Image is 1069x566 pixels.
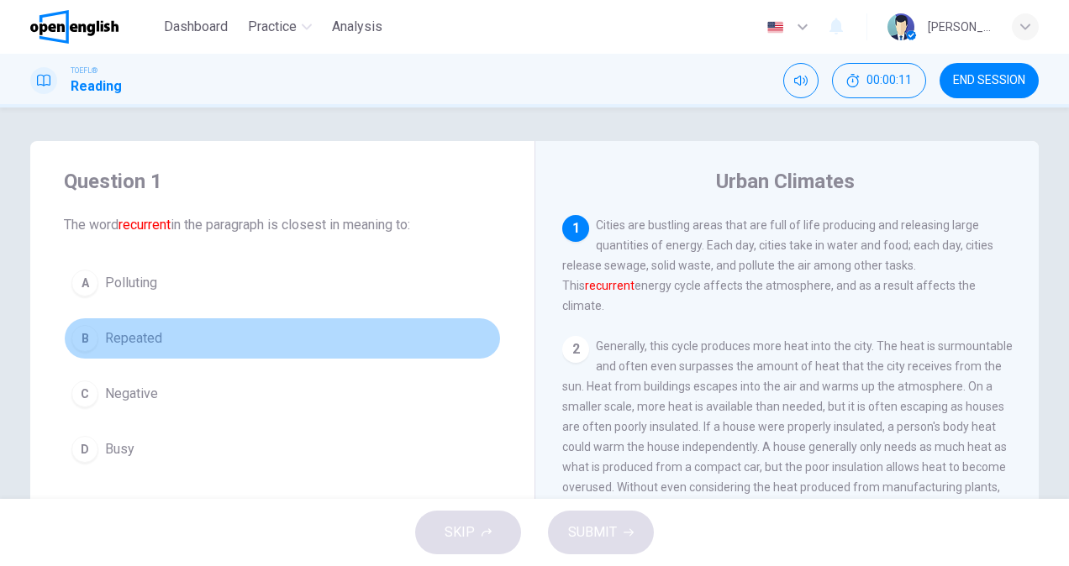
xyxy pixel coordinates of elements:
span: TOEFL® [71,65,97,76]
span: The word in the paragraph is closest in meaning to: [64,215,501,235]
h1: Reading [71,76,122,97]
a: OpenEnglish logo [30,10,157,44]
span: END SESSION [953,74,1025,87]
button: DBusy [64,428,501,470]
button: APolluting [64,262,501,304]
span: Polluting [105,273,157,293]
span: Dashboard [164,17,228,37]
div: Hide [832,63,926,98]
span: 00:00:11 [866,74,912,87]
span: Negative [105,384,158,404]
div: Mute [783,63,819,98]
span: Practice [248,17,297,37]
button: 00:00:11 [832,63,926,98]
h4: Urban Climates [716,168,855,195]
font: recurrent [585,279,635,292]
img: Profile picture [887,13,914,40]
button: END SESSION [940,63,1039,98]
font: recurrent [118,217,171,233]
img: OpenEnglish logo [30,10,118,44]
h4: Question 1 [64,168,501,195]
img: en [765,21,786,34]
button: Dashboard [157,12,234,42]
div: B [71,325,98,352]
button: Analysis [325,12,389,42]
div: A [71,270,98,296]
button: BRepeated [64,317,501,359]
span: Analysis [332,17,382,37]
div: [PERSON_NAME] [928,17,992,37]
div: D [71,436,98,463]
span: Busy [105,439,134,459]
button: CNegative [64,373,501,415]
span: Cities are bustling areas that are full of life producing and releasing large quantities of energ... [562,218,993,312]
div: 2 [562,336,589,363]
button: Practice [241,12,319,42]
div: C [71,380,98,407]
span: Repeated [105,328,162,349]
div: 1 [562,215,589,242]
span: Generally, this cycle produces more heat into the city. The heat is surmountable and often even s... [562,339,1013,514]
